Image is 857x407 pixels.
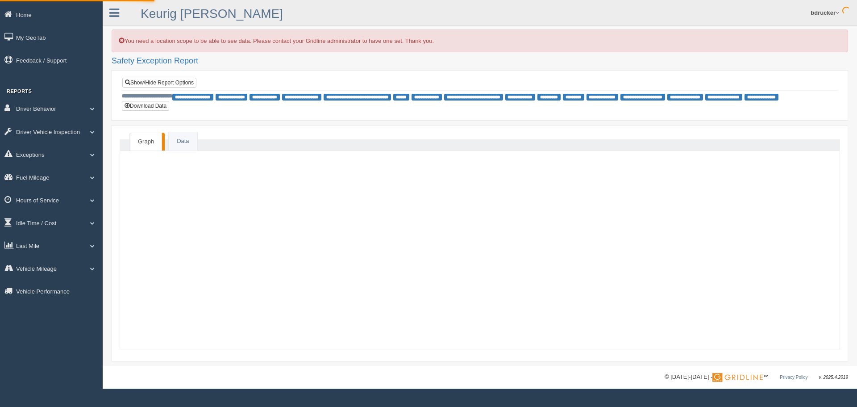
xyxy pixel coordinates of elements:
[122,78,196,88] a: Show/Hide Report Options
[112,57,848,66] h2: Safety Exception Report
[130,133,162,151] a: Graph
[112,29,848,52] div: You need a location scope to be able to see data. Please contact your Gridline administrator to h...
[169,132,197,151] a: Data
[122,101,169,111] button: Download Data
[665,373,848,382] div: © [DATE]-[DATE] - ™
[819,375,848,380] span: v. 2025.4.2019
[712,373,763,382] img: Gridline
[780,375,807,380] a: Privacy Policy
[141,7,283,21] a: Keurig [PERSON_NAME]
